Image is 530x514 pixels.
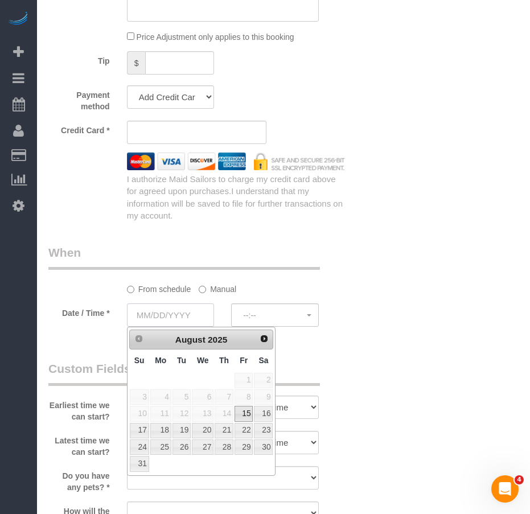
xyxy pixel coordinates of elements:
[199,279,236,295] label: Manual
[215,406,233,421] span: 14
[177,356,186,365] span: Tuesday
[127,186,343,220] span: I understand that my information will be saved to file for further transactions on my account.
[235,439,253,455] a: 29
[134,334,143,343] span: Prev
[172,389,191,405] span: 5
[118,173,354,222] div: I authorize Maid Sailors to charge my credit card above for agreed upon purchases.
[192,406,213,421] span: 13
[172,439,191,455] a: 26
[48,244,320,270] legend: When
[235,423,253,438] a: 22
[137,128,257,138] iframe: Secure card payment input frame
[215,423,233,438] a: 21
[48,360,320,386] legend: Custom Fields
[150,423,171,438] a: 18
[254,389,273,405] span: 9
[235,389,253,405] span: 8
[235,406,253,421] a: 15
[40,85,118,112] label: Payment method
[254,423,273,438] a: 23
[175,335,206,344] span: August
[127,303,215,327] input: MM/DD/YYYY
[7,11,30,27] img: Automaid Logo
[254,373,273,388] span: 2
[137,32,294,42] span: Price Adjustment only applies to this booking
[256,331,272,347] a: Next
[491,475,519,503] iframe: Intercom live chat
[172,423,191,438] a: 19
[172,406,191,421] span: 12
[192,389,213,405] span: 6
[260,334,269,343] span: Next
[130,389,149,405] span: 3
[130,439,149,455] a: 24
[219,356,229,365] span: Thursday
[40,121,118,136] label: Credit Card *
[40,431,118,458] label: Latest time we can start?
[134,356,145,365] span: Sunday
[240,356,248,365] span: Friday
[131,331,147,347] a: Prev
[208,335,227,344] span: 2025
[40,396,118,422] label: Earliest time we can start?
[254,406,273,421] a: 16
[40,466,118,493] label: Do you have any pets? *
[155,356,166,365] span: Monday
[199,286,206,293] input: Manual
[127,286,134,293] input: From schedule
[40,51,118,67] label: Tip
[192,423,213,438] a: 20
[215,439,233,455] a: 28
[215,389,233,405] span: 7
[197,356,209,365] span: Wednesday
[231,303,319,327] button: --:--
[118,153,354,170] img: credit cards
[130,423,149,438] a: 17
[515,475,524,484] span: 4
[150,389,171,405] span: 4
[130,456,149,471] a: 31
[130,406,149,421] span: 10
[40,303,118,319] label: Date / Time *
[127,51,146,75] span: $
[127,279,191,295] label: From schedule
[254,439,273,455] a: 30
[258,356,268,365] span: Saturday
[235,373,253,388] span: 1
[150,406,171,421] span: 11
[243,311,307,320] span: --:--
[192,439,213,455] a: 27
[150,439,171,455] a: 25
